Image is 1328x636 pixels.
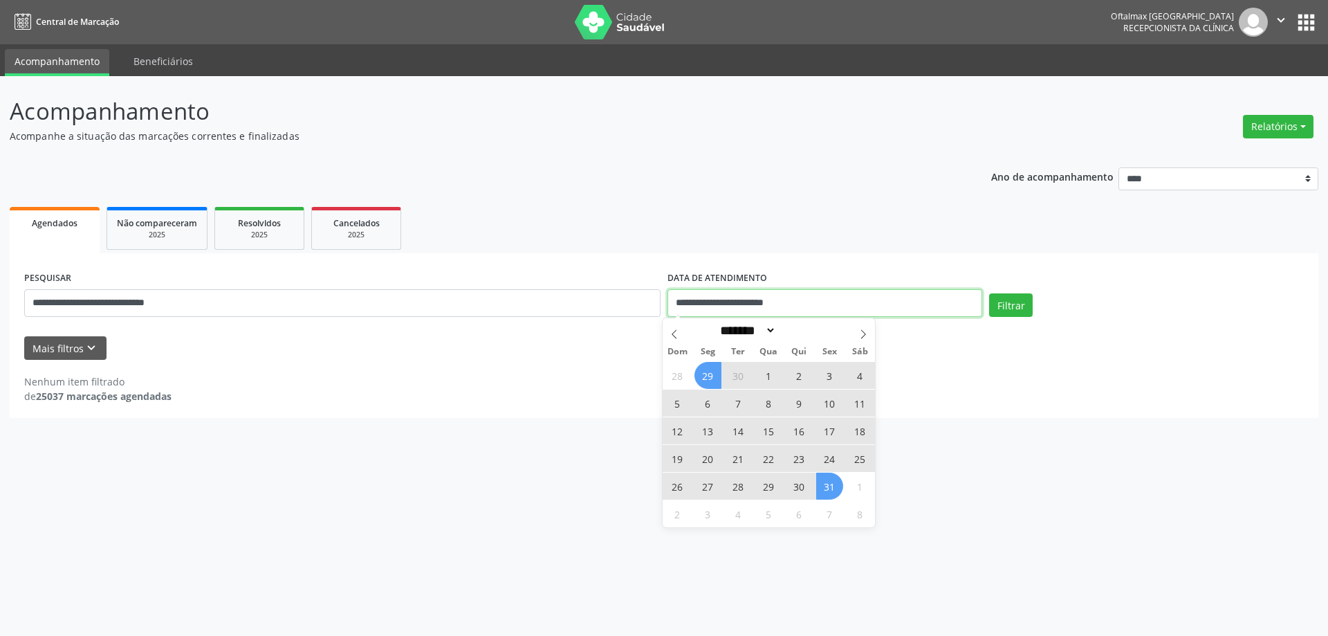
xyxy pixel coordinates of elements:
button: Filtrar [989,293,1033,317]
button: Mais filtroskeyboard_arrow_down [24,336,107,361]
p: Acompanhe a situação das marcações correntes e finalizadas [10,129,925,143]
div: de [24,389,172,403]
button: Relatórios [1243,115,1313,138]
div: 2025 [322,230,391,240]
span: Outubro 18, 2025 [847,417,874,444]
span: Outubro 9, 2025 [786,390,813,417]
span: Outubro 5, 2025 [664,390,691,417]
button: apps [1294,10,1318,35]
span: Novembro 3, 2025 [694,500,721,527]
label: PESQUISAR [24,268,71,289]
p: Ano de acompanhamento [991,167,1114,185]
span: Qui [784,347,814,356]
span: Outubro 19, 2025 [664,445,691,472]
div: Oftalmax [GEOGRAPHIC_DATA] [1111,10,1234,22]
div: Nenhum item filtrado [24,374,172,389]
input: Year [776,323,822,338]
div: 2025 [225,230,294,240]
span: Central de Marcação [36,16,119,28]
span: Outubro 13, 2025 [694,417,721,444]
span: Outubro 26, 2025 [664,473,691,500]
span: Setembro 29, 2025 [694,362,721,389]
span: Outubro 23, 2025 [786,445,813,472]
p: Acompanhamento [10,94,925,129]
span: Recepcionista da clínica [1123,22,1234,34]
span: Outubro 20, 2025 [694,445,721,472]
span: Novembro 4, 2025 [725,500,752,527]
span: Outubro 4, 2025 [847,362,874,389]
span: Setembro 30, 2025 [725,362,752,389]
span: Resolvidos [238,217,281,229]
span: Novembro 1, 2025 [847,473,874,500]
label: DATA DE ATENDIMENTO [667,268,767,289]
span: Sex [814,347,845,356]
span: Outubro 16, 2025 [786,417,813,444]
span: Novembro 8, 2025 [847,500,874,527]
span: Ter [723,347,753,356]
span: Outubro 15, 2025 [755,417,782,444]
strong: 25037 marcações agendadas [36,390,172,403]
span: Sáb [845,347,875,356]
a: Acompanhamento [5,49,109,76]
span: Outubro 10, 2025 [816,390,843,417]
span: Outubro 11, 2025 [847,390,874,417]
span: Outubro 14, 2025 [725,417,752,444]
i:  [1273,12,1289,28]
span: Outubro 1, 2025 [755,362,782,389]
span: Outubro 30, 2025 [786,473,813,500]
select: Month [716,323,777,338]
span: Cancelados [333,217,380,229]
span: Outubro 17, 2025 [816,417,843,444]
span: Novembro 6, 2025 [786,500,813,527]
span: Agendados [32,217,77,229]
div: 2025 [117,230,197,240]
span: Outubro 27, 2025 [694,473,721,500]
span: Dom [663,347,693,356]
span: Setembro 28, 2025 [664,362,691,389]
span: Outubro 2, 2025 [786,362,813,389]
span: Seg [692,347,723,356]
span: Outubro 8, 2025 [755,390,782,417]
span: Outubro 29, 2025 [755,473,782,500]
i: keyboard_arrow_down [84,340,99,356]
span: Novembro 2, 2025 [664,500,691,527]
span: Novembro 5, 2025 [755,500,782,527]
span: Novembro 7, 2025 [816,500,843,527]
span: Outubro 28, 2025 [725,473,752,500]
span: Outubro 25, 2025 [847,445,874,472]
span: Outubro 7, 2025 [725,390,752,417]
span: Não compareceram [117,217,197,229]
span: Outubro 22, 2025 [755,445,782,472]
img: img [1239,8,1268,37]
span: Outubro 21, 2025 [725,445,752,472]
button:  [1268,8,1294,37]
span: Outubro 12, 2025 [664,417,691,444]
a: Beneficiários [124,49,203,73]
span: Outubro 31, 2025 [816,473,843,500]
span: Qua [753,347,784,356]
a: Central de Marcação [10,10,119,33]
span: Outubro 24, 2025 [816,445,843,472]
span: Outubro 3, 2025 [816,362,843,389]
span: Outubro 6, 2025 [694,390,721,417]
